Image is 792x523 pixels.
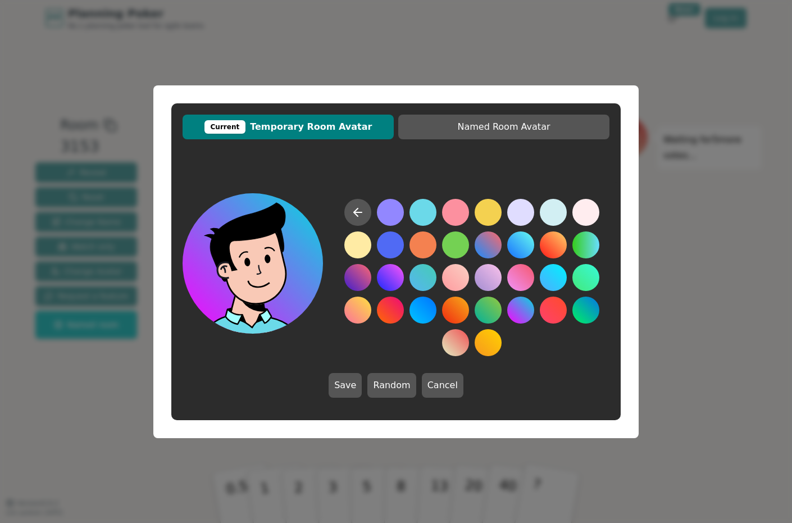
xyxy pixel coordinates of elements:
[404,120,604,134] span: Named Room Avatar
[204,120,246,134] div: Current
[183,115,394,139] button: CurrentTemporary Room Avatar
[188,120,388,134] span: Temporary Room Avatar
[398,115,609,139] button: Named Room Avatar
[329,373,362,398] button: Save
[367,373,416,398] button: Random
[422,373,463,398] button: Cancel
